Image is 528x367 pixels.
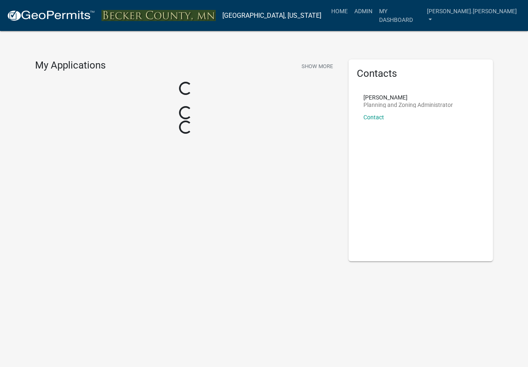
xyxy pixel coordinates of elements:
[222,9,321,23] a: [GEOGRAPHIC_DATA], [US_STATE]
[363,95,453,100] p: [PERSON_NAME]
[357,68,485,80] h5: Contacts
[363,114,384,121] a: Contact
[101,10,216,21] img: Becker County, Minnesota
[328,3,351,19] a: Home
[424,3,521,28] a: [PERSON_NAME].[PERSON_NAME]
[35,59,106,72] h4: My Applications
[363,102,453,108] p: Planning and Zoning Administrator
[376,3,424,28] a: My Dashboard
[298,59,336,73] button: Show More
[351,3,376,19] a: Admin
